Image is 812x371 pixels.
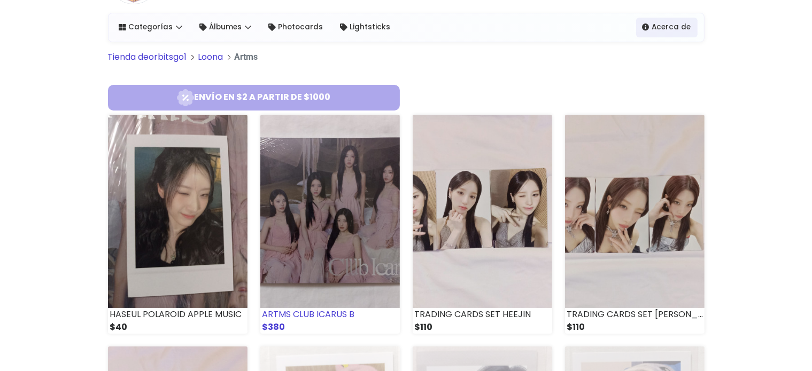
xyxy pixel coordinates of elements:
a: Álbumes [193,18,258,37]
div: $40 [108,321,248,334]
a: Acerca de [636,18,698,37]
div: $110 [565,321,705,334]
div: TRADING CARDS SET HEEJIN [413,308,552,321]
a: Photocards [262,18,329,37]
img: small_1759298644010.jpeg [108,115,248,308]
span: Artms [235,52,258,62]
div: HASEUL POLAROID APPLE MUSIC [108,308,248,321]
div: TRADING CARDS SET [PERSON_NAME] [565,308,705,321]
a: HASEUL POLAROID APPLE MUSIC $40 [108,115,248,334]
a: TRADING CARDS SET HEEJIN $110 [413,115,552,334]
img: small_1758410491299.jpeg [260,115,400,308]
div: $380 [260,321,400,334]
a: ARTMS CLUB ICARUS B $380 [260,115,400,334]
nav: breadcrumb [108,51,705,72]
img: small_1747422838156.jpeg [413,115,552,308]
a: Categorías [113,18,189,37]
div: ARTMS CLUB ICARUS B [260,308,400,321]
a: Tienda deorbitsgo1 [108,51,187,63]
a: Lightsticks [334,18,397,37]
a: TRADING CARDS SET [PERSON_NAME] $110 [565,115,705,334]
a: Loona [198,51,223,63]
div: $110 [413,321,552,334]
span: Tienda de [108,51,149,63]
img: small_1747422753094.jpeg [565,115,705,308]
span: Envío en $2 a partir de $1000 [112,89,396,106]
